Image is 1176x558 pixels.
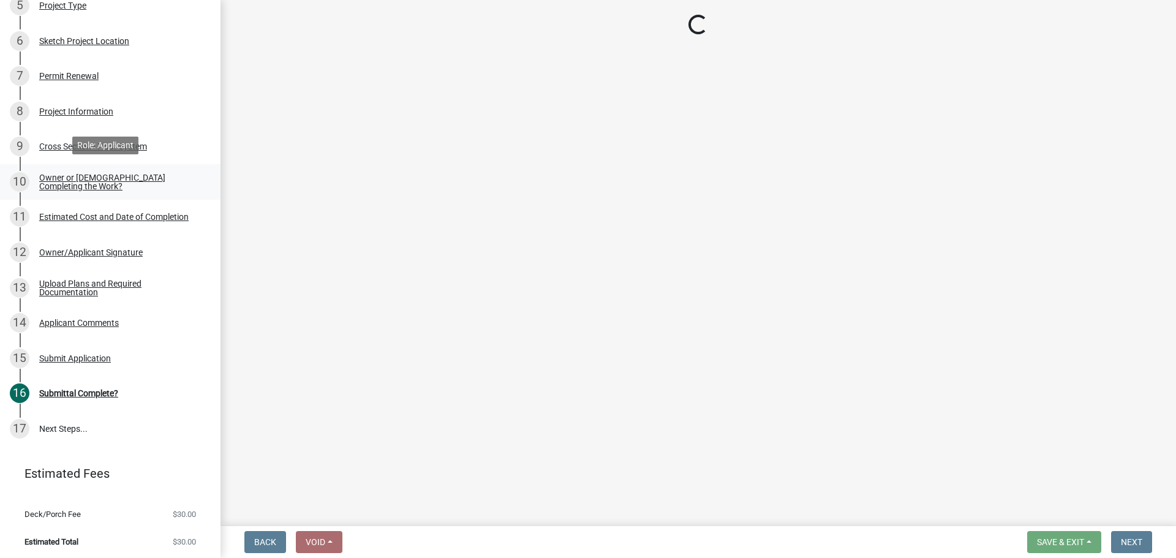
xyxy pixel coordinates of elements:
[1121,537,1142,547] span: Next
[39,1,86,10] div: Project Type
[10,349,29,368] div: 15
[39,319,119,327] div: Applicant Comments
[1037,537,1084,547] span: Save & Exit
[39,37,129,45] div: Sketch Project Location
[244,531,286,553] button: Back
[10,172,29,192] div: 10
[10,383,29,403] div: 16
[39,72,99,80] div: Permit Renewal
[39,142,147,151] div: Cross Section - Floor System
[39,213,189,221] div: Estimated Cost and Date of Completion
[39,354,111,363] div: Submit Application
[24,510,81,518] span: Deck/Porch Fee
[39,279,201,296] div: Upload Plans and Required Documentation
[39,173,201,190] div: Owner or [DEMOGRAPHIC_DATA] Completing the Work?
[296,531,342,553] button: Void
[39,248,143,257] div: Owner/Applicant Signature
[254,537,276,547] span: Back
[10,137,29,156] div: 9
[10,66,29,86] div: 7
[10,207,29,227] div: 11
[10,243,29,262] div: 12
[24,538,78,546] span: Estimated Total
[10,278,29,298] div: 13
[1111,531,1152,553] button: Next
[72,137,138,154] div: Role: Applicant
[173,538,196,546] span: $30.00
[10,31,29,51] div: 6
[10,313,29,333] div: 14
[10,419,29,439] div: 17
[10,461,201,486] a: Estimated Fees
[1027,531,1101,553] button: Save & Exit
[173,510,196,518] span: $30.00
[10,102,29,121] div: 8
[39,107,113,116] div: Project Information
[306,537,325,547] span: Void
[39,389,118,398] div: Submittal Complete?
